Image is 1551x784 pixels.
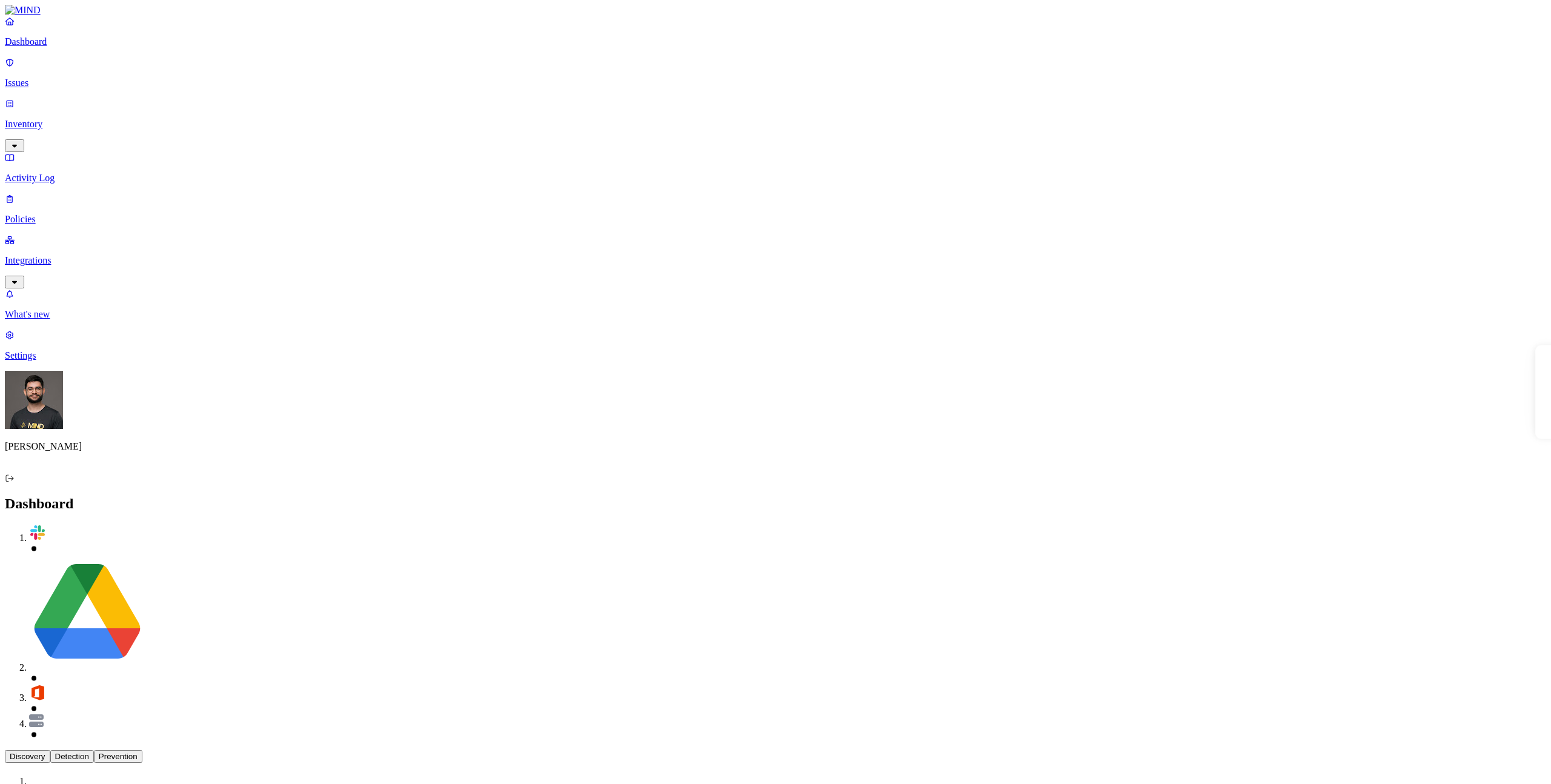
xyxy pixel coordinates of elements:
[29,554,145,671] img: svg%3e
[5,119,1546,130] p: Inventory
[5,98,1546,150] a: Inventory
[5,750,50,763] button: Discovery
[5,496,1546,512] h2: Dashboard
[29,684,46,701] img: svg%3e
[5,288,1546,320] a: What's new
[5,330,1546,361] a: Settings
[5,309,1546,320] p: What's new
[50,750,94,763] button: Detection
[5,152,1546,184] a: Activity Log
[5,5,1546,16] a: MIND
[5,441,1546,452] p: [PERSON_NAME]
[5,57,1546,88] a: Issues
[5,214,1546,225] p: Policies
[5,193,1546,225] a: Policies
[94,750,142,763] button: Prevention
[5,36,1546,47] p: Dashboard
[5,16,1546,47] a: Dashboard
[5,5,41,16] img: MIND
[5,350,1546,361] p: Settings
[5,173,1546,184] p: Activity Log
[5,234,1546,287] a: Integrations
[5,78,1546,88] p: Issues
[5,371,63,429] img: Guy Gofman
[5,255,1546,266] p: Integrations
[29,714,44,727] img: svg%3e
[29,524,46,541] img: svg%3e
